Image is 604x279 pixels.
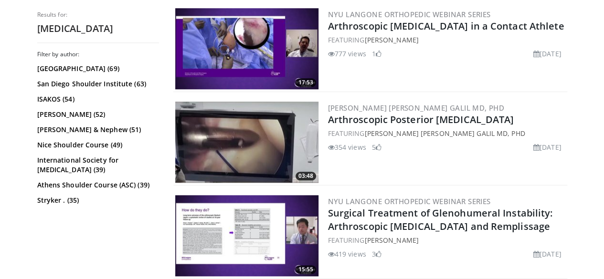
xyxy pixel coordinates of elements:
a: 17:53 [175,8,318,89]
p: Results for: [37,11,159,19]
span: 03:48 [296,172,316,180]
span: 17:53 [296,78,316,87]
a: Nice Shoulder Course (49) [37,140,157,150]
li: 777 views [328,49,366,59]
a: NYU Langone Orthopedic Webinar Series [328,196,491,206]
a: [PERSON_NAME] [364,236,418,245]
span: 15:55 [296,265,316,274]
h2: [MEDICAL_DATA] [37,22,159,35]
a: International Society for [MEDICAL_DATA] (39) [37,155,157,175]
h3: Filter by author: [37,51,159,58]
img: 39caff7f-cd85-47fb-ab22-a3439169d78a.300x170_q85_crop-smart_upscale.jpg [175,102,318,183]
a: Arthroscopic Posterior [MEDICAL_DATA] [328,113,514,126]
img: 8fa34aa1-d3f5-4737-9bd1-db8677f7b0c2.300x170_q85_crop-smart_upscale.jpg [175,195,318,276]
a: 03:48 [175,102,318,183]
li: 5 [372,142,381,152]
li: 419 views [328,249,366,259]
a: [PERSON_NAME] (52) [37,110,157,119]
div: FEATURING [328,35,565,45]
div: FEATURING [328,128,565,138]
li: 3 [372,249,381,259]
li: [DATE] [533,249,562,259]
a: Surgical Treatment of Glenohumeral Instability: Arthroscopic [MEDICAL_DATA] and Remplissage [328,207,553,233]
img: f23c0389-07bb-4c2f-b982-3cdb75f4fe2c.300x170_q85_crop-smart_upscale.jpg [175,8,318,89]
a: [PERSON_NAME] [PERSON_NAME] Galil MD, PhD [328,103,504,113]
a: San Diego Shoulder Institute (63) [37,79,157,89]
li: [DATE] [533,142,562,152]
a: Arthroscopic [MEDICAL_DATA] in a Contact Athlete [328,20,564,32]
a: NYU Langone Orthopedic Webinar Series [328,10,491,19]
a: [PERSON_NAME] [PERSON_NAME] Galil MD, PhD [364,129,525,138]
a: [PERSON_NAME] & Nephew (51) [37,125,157,134]
a: [GEOGRAPHIC_DATA] (69) [37,64,157,73]
li: 354 views [328,142,366,152]
a: Athens Shoulder Course (ASC) (39) [37,180,157,190]
a: ISAKOS (54) [37,94,157,104]
div: FEATURING [328,235,565,245]
a: Stryker . (35) [37,196,157,205]
li: [DATE] [533,49,562,59]
li: 1 [372,49,381,59]
a: 15:55 [175,195,318,276]
a: [PERSON_NAME] [364,35,418,44]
